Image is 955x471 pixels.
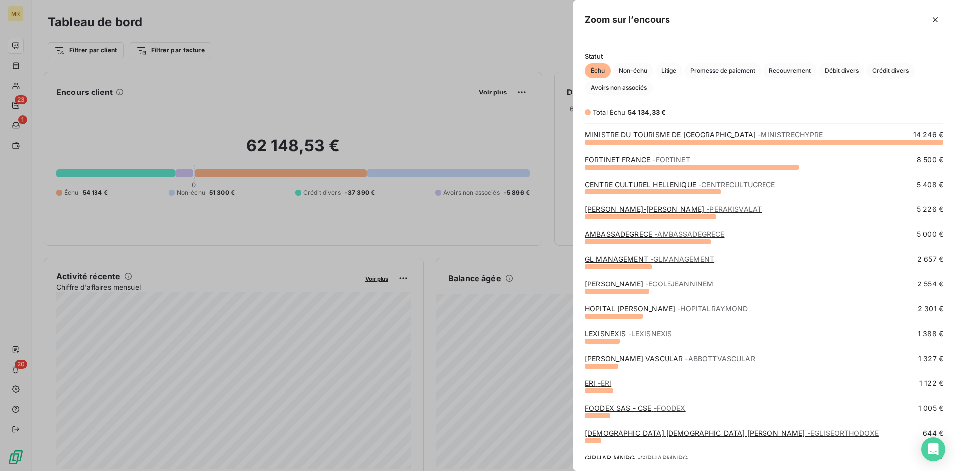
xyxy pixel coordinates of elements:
a: ERI [585,379,611,387]
div: grid [573,130,955,459]
span: - LEXISNEXIS [628,329,672,338]
span: 644 € [923,428,943,438]
a: [DEMOGRAPHIC_DATA] [DEMOGRAPHIC_DATA] [PERSON_NAME] [585,429,879,437]
a: [PERSON_NAME] [585,280,713,288]
button: Échu [585,63,611,78]
a: MINISTRE DU TOURISME DE [GEOGRAPHIC_DATA] [585,130,823,139]
span: - PERAKISVALAT [706,205,762,213]
span: - FOODEX [654,404,686,412]
span: - HOPITALRAYMOND [677,304,748,313]
span: - ERI [598,379,612,387]
a: HOPITAL [PERSON_NAME] [585,304,748,313]
button: Non-échu [613,63,653,78]
span: - CENTRECULTUGRECE [698,180,775,188]
span: Total Échu [593,108,626,116]
button: Avoirs non associés [585,80,653,95]
span: 5 000 € [917,229,943,239]
a: FORTINET FRANCE [585,155,690,164]
span: - MINISTRECHYPRE [758,130,823,139]
button: Litige [655,63,682,78]
a: LEXISNEXIS [585,329,672,338]
a: GIPHAR MNPG [585,454,688,462]
span: - AMBASSADEGRECE [654,230,724,238]
span: 1 005 € [918,403,943,413]
span: 5 226 € [917,204,943,214]
button: Promesse de paiement [684,63,761,78]
span: - EGLISEORTHODOXE [807,429,879,437]
span: - FORTINET [652,155,690,164]
a: AMBASSADEGRECE [585,230,725,238]
a: CENTRE CULTUREL HELLENIQUE [585,180,775,188]
div: Open Intercom Messenger [921,437,945,461]
button: Crédit divers [866,63,915,78]
span: - ECOLEJEANNINEM [645,280,713,288]
span: 5 408 € [917,180,943,189]
span: 54 134,33 € [628,108,666,116]
span: - GIPHARMNPG [637,454,688,462]
h5: Zoom sur l’encours [585,13,670,27]
span: 1 388 € [918,329,943,339]
span: Statut [585,52,943,60]
span: 2 554 € [917,279,943,289]
span: - ABBOTTVASCULAR [685,354,755,363]
span: 2 301 € [918,304,943,314]
button: Recouvrement [763,63,817,78]
span: 8 500 € [917,155,943,165]
a: [PERSON_NAME]-[PERSON_NAME] [585,205,762,213]
a: FOODEX SAS - CSE [585,404,686,412]
span: 2 657 € [917,254,943,264]
span: - GLMANAGEMENT [650,255,714,263]
a: [PERSON_NAME] VASCULAR [585,354,755,363]
button: Débit divers [819,63,864,78]
span: 14 246 € [913,130,943,140]
span: 1 122 € [919,378,943,388]
span: 1 327 € [918,354,943,364]
a: GL MANAGEMENT [585,255,714,263]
